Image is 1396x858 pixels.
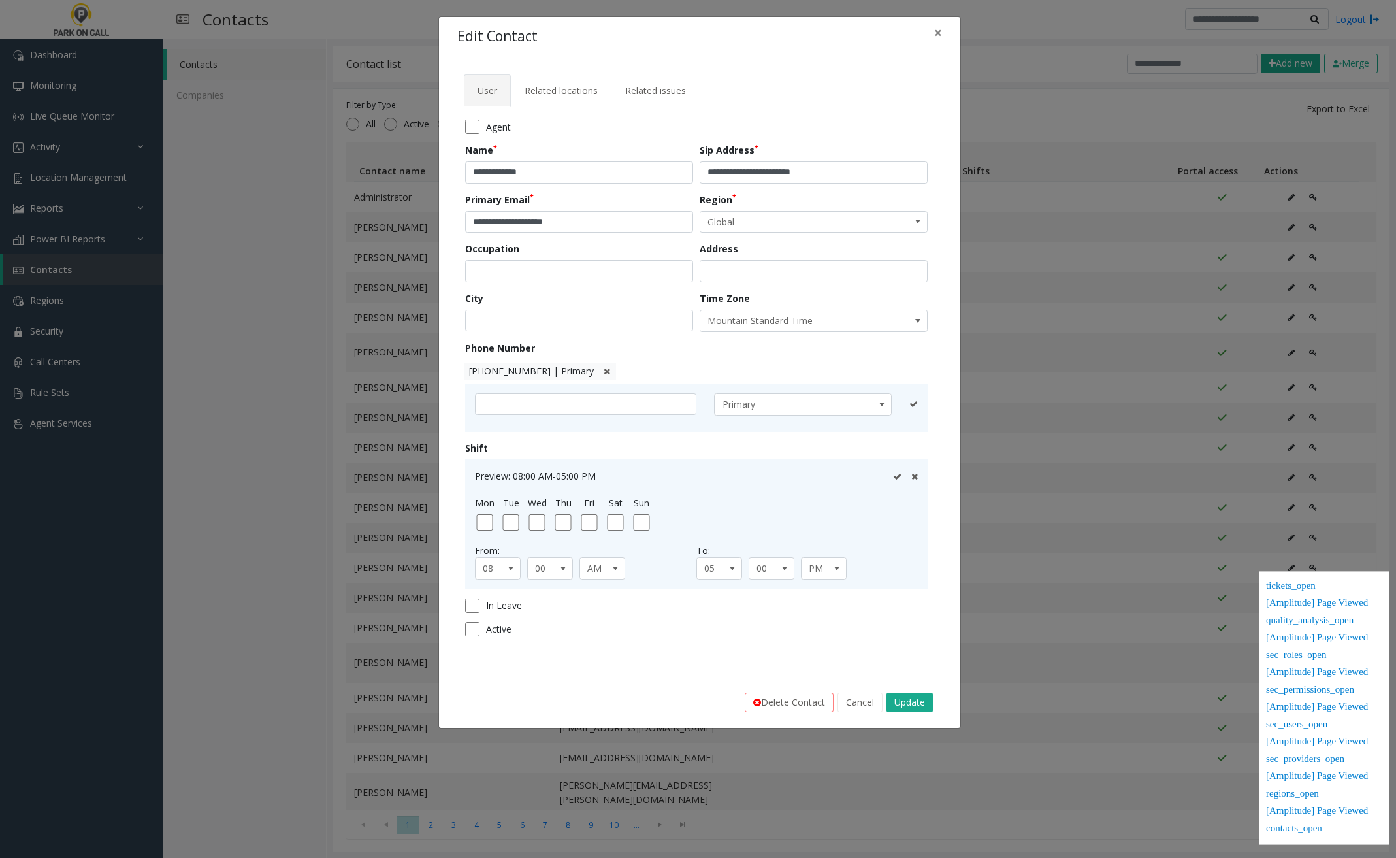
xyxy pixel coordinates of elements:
[584,496,594,510] label: Fri
[802,558,837,579] span: PM
[465,291,483,305] label: City
[1266,613,1382,631] div: quality_analysis_open
[580,558,615,579] span: AM
[700,143,758,157] label: Sip Address
[1266,648,1382,665] div: sec_roles_open
[528,558,563,579] span: 00
[476,558,511,579] span: 08
[925,17,951,49] button: Close
[486,622,511,636] span: Active
[1266,751,1382,769] div: sec_providers_open
[696,544,918,557] div: To:
[486,599,522,612] span: In Leave
[465,341,535,355] label: Phone Number
[1266,734,1382,751] div: [Amplitude] Page Viewed
[1266,821,1382,838] div: contacts_open
[1266,717,1382,734] div: sec_users_open
[625,84,686,97] span: Related issues
[700,193,736,206] label: Region
[503,496,519,510] label: Tue
[465,143,497,157] label: Name
[555,496,572,510] label: Thu
[1266,682,1382,700] div: sec_permissions_open
[934,24,942,42] span: ×
[1266,595,1382,613] div: [Amplitude] Page Viewed
[1266,699,1382,717] div: [Amplitude] Page Viewed
[609,496,623,510] label: Sat
[478,84,497,97] span: User
[745,693,834,712] button: Delete Contact
[486,120,511,134] span: Agent
[886,693,933,712] button: Update
[475,496,495,510] label: Mon
[525,84,598,97] span: Related locations
[475,470,596,482] span: Preview: 08:00 AM-05:00 PM
[1266,768,1382,786] div: [Amplitude] Page Viewed
[700,242,738,256] label: Address
[700,310,882,331] span: Mountain Standard Time
[700,291,750,305] label: Time Zone
[465,193,534,206] label: Primary Email
[634,496,649,510] label: Sun
[465,242,519,256] label: Occupation
[700,212,882,233] span: Global
[715,394,855,415] span: Primary
[1266,786,1382,804] div: regions_open
[528,496,547,510] label: Wed
[749,558,785,579] span: 00
[475,544,696,557] div: From:
[1266,803,1382,821] div: [Amplitude] Page Viewed
[837,693,883,712] button: Cancel
[697,558,732,579] span: 05
[464,74,935,97] ul: Tabs
[1266,665,1382,682] div: [Amplitude] Page Viewed
[457,26,538,47] h4: Edit Contact
[465,441,488,455] label: Shift
[1266,630,1382,648] div: [Amplitude] Page Viewed
[469,365,594,377] span: [PHONE_NUMBER] | Primary
[1266,578,1382,596] div: tickets_open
